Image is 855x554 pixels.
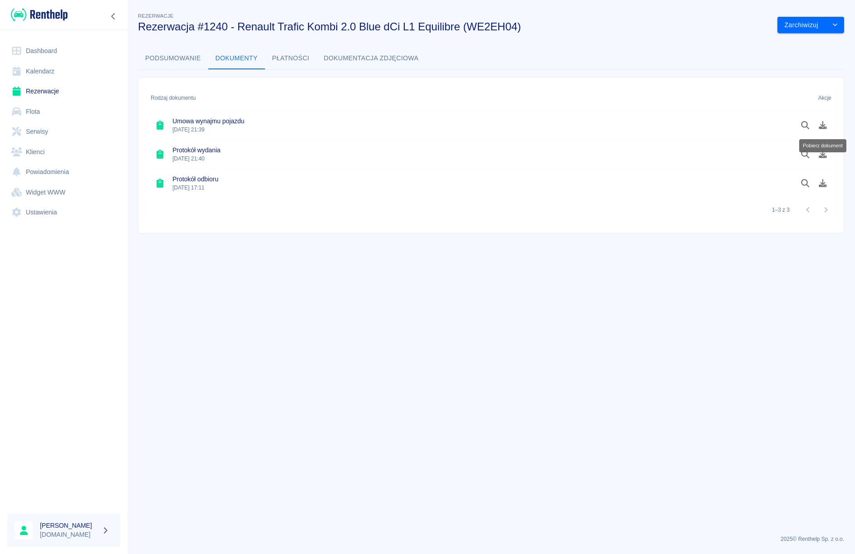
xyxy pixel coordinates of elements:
[172,126,244,134] p: [DATE] 21:39
[172,184,218,192] p: [DATE] 17:11
[814,146,832,162] button: Pobierz dokument
[317,48,426,69] button: Dokumentacja zdjęciowa
[265,48,317,69] button: Płatności
[772,206,790,214] p: 1–3 z 3
[796,146,814,162] button: Podgląd dokumentu
[814,117,832,133] button: Pobierz dokument
[138,20,770,33] h3: Rezerwacja #1240 - Renault Trafic Kombi 2.0 Blue dCi L1 Equilibre (WE2EH04)
[138,13,173,19] span: Rezerwacje
[7,61,120,82] a: Kalendarz
[7,41,120,61] a: Dashboard
[138,535,844,543] p: 2025 © Renthelp Sp. z o.o.
[151,85,196,111] div: Rodzaj dokumentu
[172,155,221,163] p: [DATE] 21:40
[7,162,120,182] a: Powiadomienia
[799,139,846,152] div: Pobierz dokument
[138,48,208,69] button: Podsumowanie
[7,121,120,142] a: Serwisy
[777,17,826,34] button: Zarchiwizuj
[40,521,98,530] h6: [PERSON_NAME]
[172,175,218,184] h6: Protokół odbioru
[7,202,120,223] a: Ustawienia
[818,85,831,111] div: Akcje
[783,85,836,111] div: Akcje
[7,7,68,22] a: Renthelp logo
[146,85,783,111] div: Rodzaj dokumentu
[208,48,265,69] button: Dokumenty
[7,102,120,122] a: Flota
[172,146,221,155] h6: Protokół wydania
[107,10,120,22] button: Zwiń nawigację
[796,117,814,133] button: Podgląd dokumentu
[11,7,68,22] img: Renthelp logo
[40,530,98,539] p: [DOMAIN_NAME]
[814,175,832,191] button: Pobierz dokument
[826,17,844,34] button: drop-down
[7,81,120,102] a: Rezerwacje
[796,175,814,191] button: Podgląd dokumentu
[7,142,120,162] a: Klienci
[7,182,120,203] a: Widget WWW
[172,117,244,126] h6: Umowa wynajmu pojazdu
